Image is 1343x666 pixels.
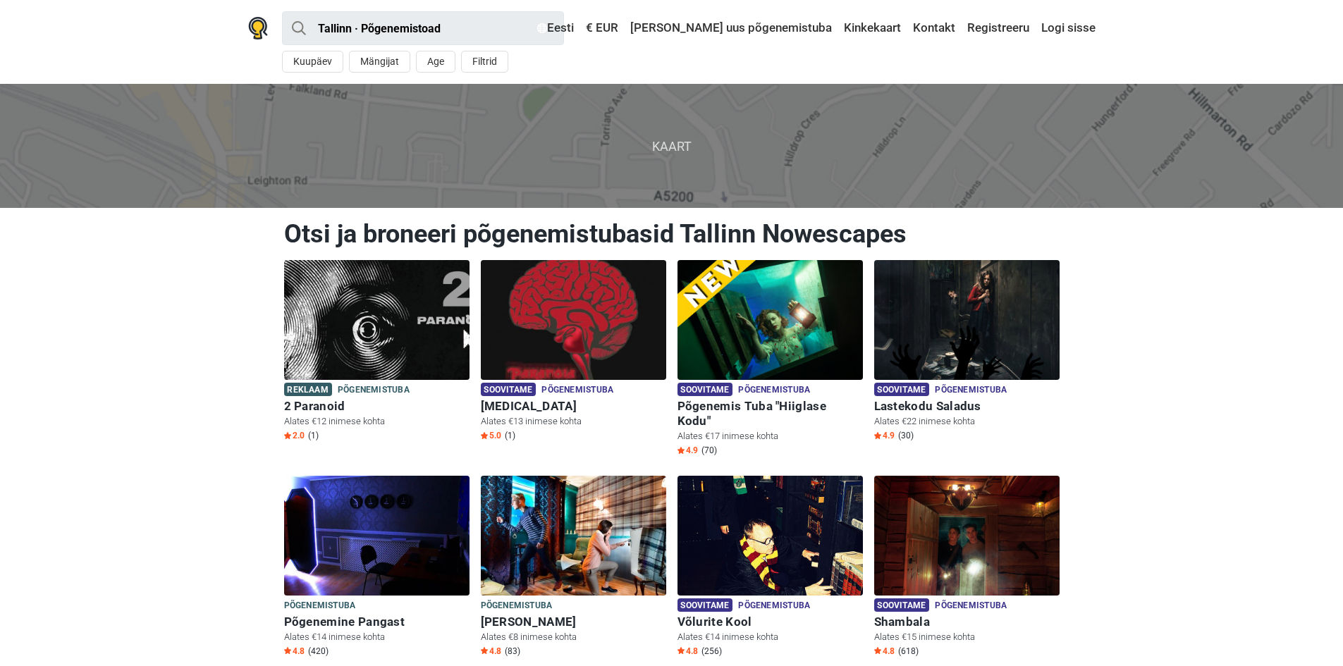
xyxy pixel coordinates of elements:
[349,51,410,73] button: Mängijat
[284,646,305,657] span: 4.8
[874,399,1060,414] h6: Lastekodu Saladus
[677,260,863,459] a: Põgenemis Tuba "Hiiglase Kodu" Soovitame Põgenemistuba Põgenemis Tuba "Hiiglase Kodu" Alates €17 ...
[481,383,536,396] span: Soovitame
[537,23,547,33] img: Eesti
[481,476,666,660] a: Sherlock Holmes Põgenemistuba [PERSON_NAME] Alates €8 inimese kohta Star4.8 (83)
[677,383,733,396] span: Soovitame
[505,430,515,441] span: (1)
[677,447,685,454] img: Star
[481,415,666,428] p: Alates €13 inimese kohta
[248,17,268,39] img: Nowescape logo
[284,615,470,629] h6: Põgenemine Pangast
[481,260,666,380] img: Paranoia
[338,383,410,398] span: Põgenemistuba
[284,598,356,614] span: Põgenemistuba
[874,598,930,612] span: Soovitame
[541,383,613,398] span: Põgenemistuba
[677,476,863,660] a: Võlurite Kool Soovitame Põgenemistuba Võlurite Kool Alates €14 inimese kohta Star4.8 (256)
[874,615,1060,629] h6: Shambala
[874,646,895,657] span: 4.8
[582,16,622,41] a: € EUR
[481,615,666,629] h6: [PERSON_NAME]
[874,415,1060,428] p: Alates €22 inimese kohta
[284,383,332,396] span: Reklaam
[677,476,863,596] img: Võlurite Kool
[284,476,470,596] img: Põgenemine Pangast
[481,399,666,414] h6: [MEDICAL_DATA]
[677,615,863,629] h6: Võlurite Kool
[284,218,1060,249] h1: Otsi ja broneeri põgenemistubasid Tallinn Nowescapes
[677,647,685,654] img: Star
[677,631,863,643] p: Alates €14 inimese kohta
[677,598,733,612] span: Soovitame
[284,476,470,660] a: Põgenemine Pangast Põgenemistuba Põgenemine Pangast Alates €14 inimese kohta Star4.8 (420)
[874,260,1060,380] img: Lastekodu Saladus
[284,415,470,428] p: Alates €12 inimese kohta
[677,260,863,380] img: Põgenemis Tuba "Hiiglase Kodu"
[481,476,666,596] img: Sherlock Holmes
[898,430,914,441] span: (30)
[505,646,520,657] span: (83)
[627,16,835,41] a: [PERSON_NAME] uus põgenemistuba
[481,631,666,643] p: Alates €8 inimese kohta
[284,432,291,439] img: Star
[874,260,1060,444] a: Lastekodu Saladus Soovitame Põgenemistuba Lastekodu Saladus Alates €22 inimese kohta Star4.9 (30)
[1038,16,1096,41] a: Logi sisse
[874,383,930,396] span: Soovitame
[701,646,722,657] span: (256)
[898,646,919,657] span: (618)
[874,647,881,654] img: Star
[874,476,1060,660] a: Shambala Soovitame Põgenemistuba Shambala Alates €15 inimese kohta Star4.8 (618)
[461,51,508,73] button: Filtrid
[874,631,1060,643] p: Alates €15 inimese kohta
[481,647,488,654] img: Star
[308,646,329,657] span: (420)
[677,445,698,456] span: 4.9
[909,16,959,41] a: Kontakt
[935,383,1007,398] span: Põgenemistuba
[738,598,810,614] span: Põgenemistuba
[284,631,470,643] p: Alates €14 inimese kohta
[308,430,319,441] span: (1)
[416,51,455,73] button: Age
[284,430,305,441] span: 2.0
[701,445,717,456] span: (70)
[282,51,343,73] button: Kuupäev
[935,598,1007,614] span: Põgenemistuba
[874,432,881,439] img: Star
[677,399,863,428] h6: Põgenemis Tuba "Hiiglase Kodu"
[284,647,291,654] img: Star
[677,430,863,443] p: Alates €17 inimese kohta
[840,16,904,41] a: Kinkekaart
[481,260,666,444] a: Paranoia Soovitame Põgenemistuba [MEDICAL_DATA] Alates €13 inimese kohta Star5.0 (1)
[284,260,470,380] img: 2 Paranoid
[481,646,501,657] span: 4.8
[677,646,698,657] span: 4.8
[282,11,564,45] input: proovi “Tallinn”
[284,260,470,444] a: 2 Paranoid Reklaam Põgenemistuba 2 Paranoid Alates €12 inimese kohta Star2.0 (1)
[534,16,577,41] a: Eesti
[284,399,470,414] h6: 2 Paranoid
[481,432,488,439] img: Star
[738,383,810,398] span: Põgenemistuba
[481,430,501,441] span: 5.0
[874,476,1060,596] img: Shambala
[874,430,895,441] span: 4.9
[481,598,553,614] span: Põgenemistuba
[964,16,1033,41] a: Registreeru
